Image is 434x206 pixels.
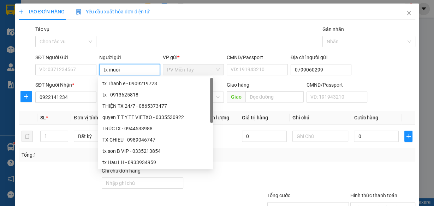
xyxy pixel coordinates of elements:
input: Dọc đường [245,91,304,102]
div: tx son B VIP - 0335213854 [102,147,209,155]
span: Nhận: [60,7,77,14]
div: 0909339958 [6,31,55,41]
div: tx Thanh e - 0909219723 [98,78,213,89]
div: tx Loc LH [6,23,55,31]
div: VP gửi [163,54,224,61]
span: Giá trị hàng [242,115,268,120]
div: tx son B VIP - 0335213854 [98,145,213,157]
span: Yêu cầu xuất hóa đơn điện tử [76,9,150,14]
div: TX CHIEU - 0989046747 [98,134,213,145]
div: THIỆN TX 24/7 - 0865373477 [102,102,209,110]
span: plus [21,94,31,99]
img: icon [76,9,82,15]
button: plus [20,91,32,102]
span: Định lượng [204,115,229,120]
div: CMND/Passport [227,54,288,61]
div: PV Miền Tây [6,6,55,23]
span: Gửi: [6,7,17,14]
button: Close [399,4,419,23]
div: Địa chỉ người gửi [291,54,352,61]
div: TRÚCTX - 0944533988 [102,125,209,132]
div: tx Thanh e - 0909219723 [102,80,209,87]
span: TẠO ĐƠN HÀNG [19,9,65,14]
div: SĐT Người Gửi [35,54,96,61]
div: CMND/Passport [307,81,368,89]
label: Hình thức thanh toán [350,193,397,198]
div: quyen T T Y TE VIETXO - 0335530922 [102,113,209,121]
div: Tổng: 1 [22,151,168,159]
label: Ghi chú đơn hàng [102,168,141,174]
div: THIỆN TX 24/7 - 0865373477 [98,100,213,112]
span: plus [405,133,412,139]
input: Ghi chú đơn hàng [102,177,183,189]
div: 0908368312 Bieu [6,41,55,58]
th: Ghi chú [290,111,351,125]
div: HANG NGOAI [60,6,121,23]
div: TRÚCTX - 0944533988 [98,123,213,134]
div: tx Hau LH - 0933934959 [102,158,209,166]
div: TX CHIEU - 0989046747 [102,136,209,144]
span: Giao hàng [227,82,249,88]
span: DĐ: [60,45,71,52]
label: Gán nhãn [322,26,344,32]
div: thang [60,23,121,31]
div: tx - 0913625818 [98,89,213,100]
input: 0 [242,131,287,142]
div: SĐT Người Nhận [35,81,96,89]
div: tx - 0913625818 [102,91,209,99]
span: Bất kỳ [78,131,126,142]
div: 0768295589 [60,31,121,41]
div: quyen T T Y TE VIETXO - 0335530922 [98,112,213,123]
span: PV Miền Tây [167,64,220,75]
div: Người gửi [99,54,160,61]
div: tx Hau LH - 0933934959 [98,157,213,168]
span: phu my [71,41,106,54]
span: close [406,10,412,16]
span: Giao [227,91,245,102]
span: Cước hàng [354,115,378,120]
input: Ghi Chú [292,131,349,142]
input: Địa chỉ của người gửi [291,64,352,75]
span: plus [19,9,24,14]
span: SL [40,115,46,120]
button: delete [22,131,33,142]
span: Đơn vị tính [74,115,100,120]
label: Tác vụ [35,26,49,32]
button: plus [404,131,412,142]
span: Tổng cước [267,193,290,198]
